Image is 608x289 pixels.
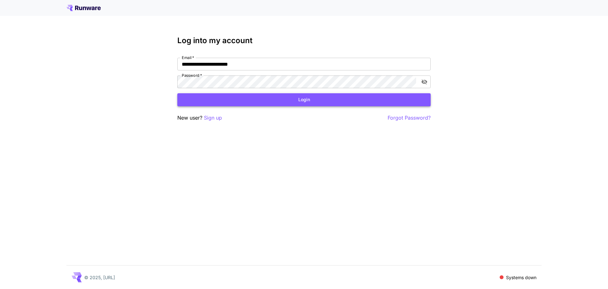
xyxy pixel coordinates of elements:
button: Login [177,93,431,106]
p: Systems down [506,274,536,281]
p: © 2025, [URL] [84,274,115,281]
p: New user? [177,114,222,122]
h3: Log into my account [177,36,431,45]
button: toggle password visibility [419,76,430,88]
label: Password [182,73,202,78]
button: Sign up [204,114,222,122]
label: Email [182,55,194,60]
button: Forgot Password? [388,114,431,122]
